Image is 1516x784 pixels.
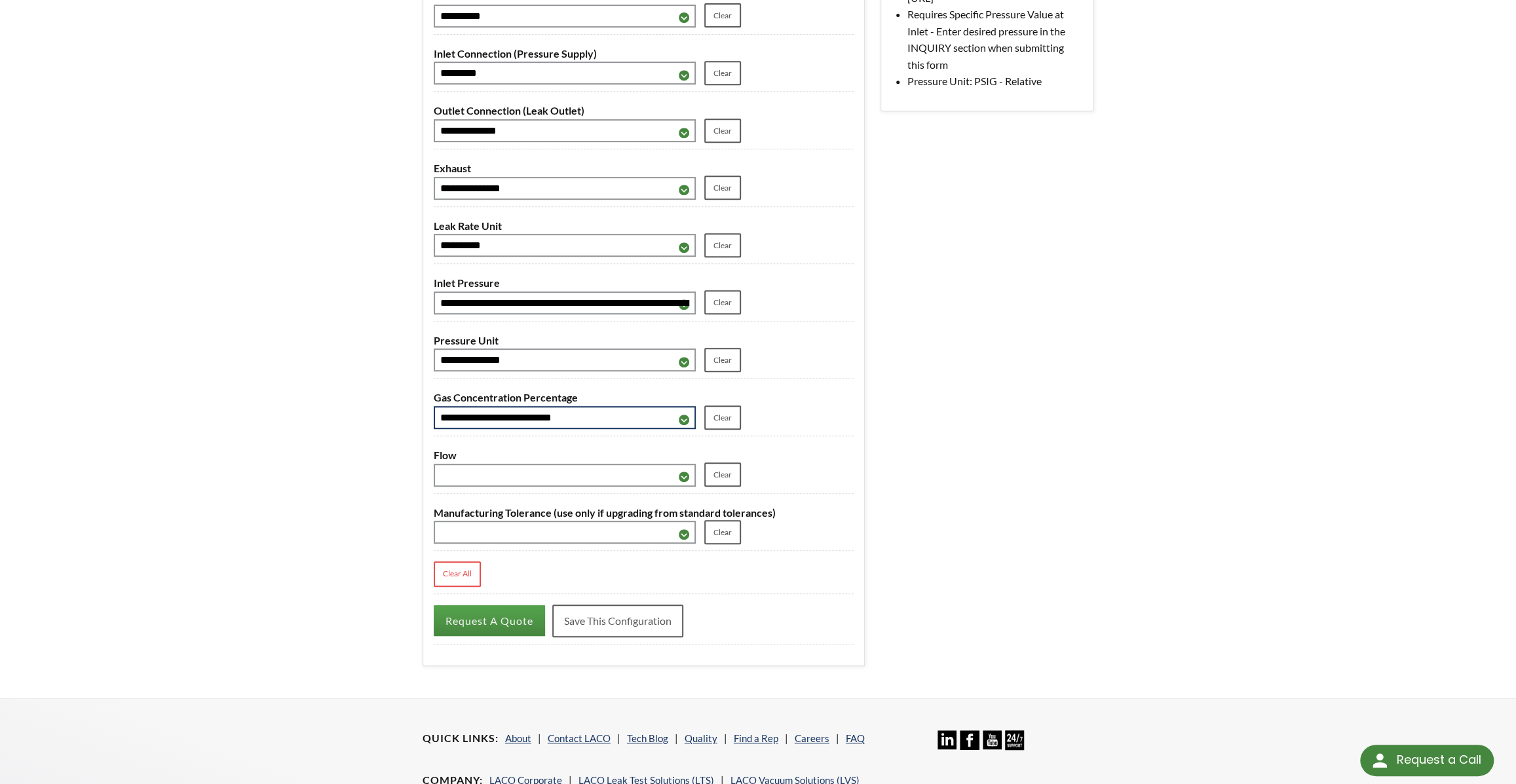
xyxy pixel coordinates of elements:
a: Contact LACO [548,732,611,744]
label: Flow [434,447,854,464]
li: Requires Specific Pressure Value at Inlet - Enter desired pressure in the INQUIRY section when su... [907,6,1083,73]
a: Clear All [434,561,481,587]
a: Clear [704,520,741,544]
h4: Quick Links [423,732,499,745]
div: Request a Call [1396,745,1481,775]
label: Exhaust [434,160,854,177]
label: Gas Concentration Percentage [434,389,854,406]
button: Request A Quote [434,605,545,636]
label: Leak Rate Unit [434,217,854,234]
a: Quality [685,732,717,744]
a: 24/7 Support [1005,740,1024,752]
a: About [505,732,531,744]
a: Clear [704,233,741,257]
a: Clear [704,405,741,430]
label: Outlet Connection (Leak Outlet) [434,102,854,119]
a: Clear [704,462,741,487]
a: FAQ [846,732,865,744]
label: Manufacturing Tolerance (use only if upgrading from standard tolerances) [434,504,854,521]
a: Find a Rep [734,732,778,744]
div: Request a Call [1360,745,1494,776]
li: Pressure Unit: PSIG - Relative [907,73,1083,90]
a: Clear [704,61,741,85]
a: Save This Configuration [552,605,683,637]
a: Clear [704,176,741,200]
label: Inlet Connection (Pressure Supply) [434,45,854,62]
a: Tech Blog [627,732,668,744]
a: Clear [704,119,741,143]
img: 24/7 Support Icon [1005,730,1024,749]
a: Clear [704,348,741,372]
label: Pressure Unit [434,332,854,349]
a: Clear [704,3,741,28]
img: round button [1369,750,1390,771]
a: Careers [795,732,829,744]
a: Clear [704,290,741,314]
label: Inlet Pressure [434,274,854,291]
